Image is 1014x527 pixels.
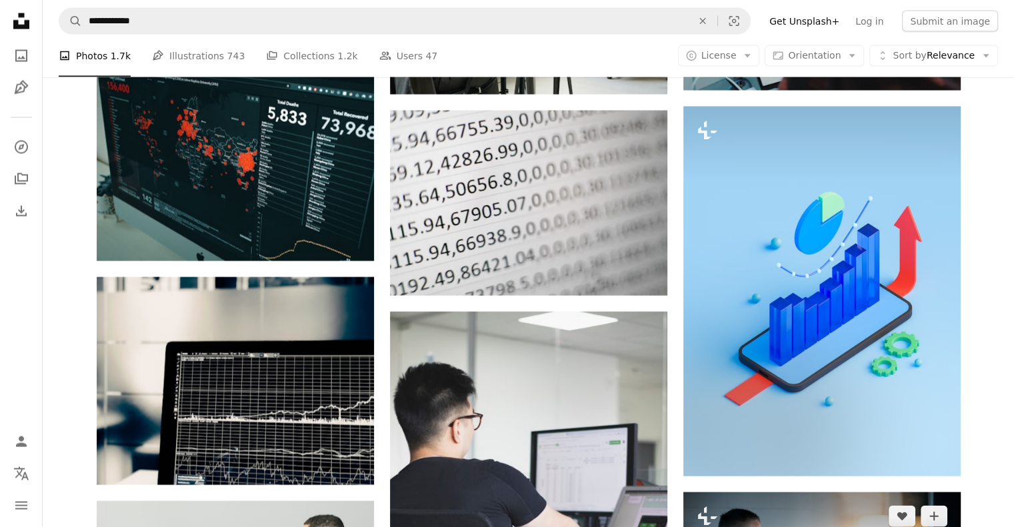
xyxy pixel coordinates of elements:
[425,49,437,63] span: 47
[847,11,891,32] a: Log in
[97,144,374,156] a: black flat screen computer monitor
[379,35,438,77] a: Users 47
[688,9,717,34] button: Clear
[390,513,667,525] a: man in black t-shirt using laptop computer
[8,460,35,487] button: Language
[893,50,926,61] span: Sort by
[390,111,667,296] img: white printing paper with numbers
[701,50,737,61] span: License
[59,8,751,35] form: Find visuals sitewide
[921,506,947,527] button: Add to Collection
[765,45,864,67] button: Orientation
[902,11,998,32] button: Submit an image
[893,49,975,63] span: Relevance
[683,107,961,476] img: a phone with a graph on it and a dollar sign next to it
[8,428,35,455] a: Log in / Sign up
[869,45,998,67] button: Sort byRelevance
[266,35,357,77] a: Collections 1.2k
[683,285,961,297] a: a phone with a graph on it and a dollar sign next to it
[718,9,750,34] button: Visual search
[97,40,374,262] img: black flat screen computer monitor
[8,75,35,101] a: Illustrations
[678,45,760,67] button: License
[889,506,915,527] button: Like
[8,492,35,519] button: Menu
[152,35,245,77] a: Illustrations 743
[390,197,667,209] a: white printing paper with numbers
[761,11,847,32] a: Get Unsplash+
[59,9,82,34] button: Search Unsplash
[227,49,245,63] span: 743
[337,49,357,63] span: 1.2k
[97,375,374,387] a: turned on flat screen monitor
[788,50,841,61] span: Orientation
[8,43,35,69] a: Photos
[8,166,35,193] a: Collections
[8,134,35,161] a: Explore
[8,198,35,225] a: Download History
[8,8,35,37] a: Home — Unsplash
[97,277,374,485] img: turned on flat screen monitor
